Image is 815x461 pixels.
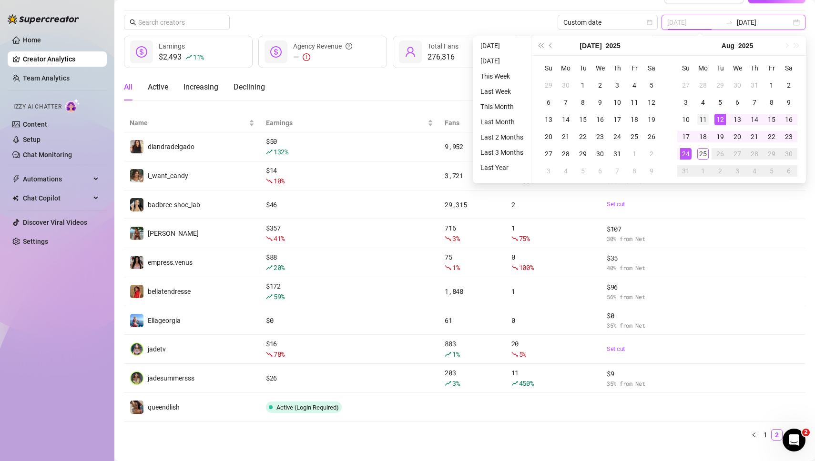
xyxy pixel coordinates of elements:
span: 1 % [452,263,459,272]
span: Earnings [159,42,185,50]
td: 2025-08-06 [591,162,609,180]
th: Th [746,60,763,77]
div: 3 [543,165,554,177]
div: 4 [749,165,760,177]
span: search [130,19,136,26]
div: 29 [543,80,554,91]
td: 2025-07-31 [609,145,626,162]
td: 2025-07-13 [540,111,557,128]
div: — [293,51,352,63]
img: jadesummersss [130,371,143,385]
li: Last Month [477,116,527,128]
td: 2025-08-28 [746,145,763,162]
td: 2025-07-26 [643,128,660,145]
td: 2025-08-10 [677,111,694,128]
th: Tu [574,60,591,77]
td: 2025-07-07 [557,94,574,111]
td: 2025-06-30 [557,77,574,94]
div: 2 [783,80,795,91]
div: 2 [714,165,726,177]
span: Chat Copilot [23,190,91,206]
li: 2 [771,429,783,441]
span: Name [130,118,247,128]
div: 20 [543,131,554,142]
td: 2025-08-02 [643,145,660,162]
td: 2025-08-06 [729,94,746,111]
span: Total Fans [428,42,458,50]
span: diandradelgado [148,143,194,150]
div: 14 [560,114,571,125]
div: 10 [611,97,623,108]
span: fall [445,235,451,242]
div: 5 [646,80,657,91]
td: 2025-07-11 [626,94,643,111]
span: 41 % [274,234,285,243]
td: 2025-08-05 [712,94,729,111]
td: 2025-07-17 [609,111,626,128]
button: Choose a month [580,36,601,55]
div: 23 [594,131,606,142]
div: $ 14 [266,165,433,186]
td: 2025-07-15 [574,111,591,128]
div: 11 [629,97,640,108]
span: $ 107 [607,224,698,234]
td: 2025-07-28 [557,145,574,162]
div: All [124,81,132,93]
div: 12 [646,97,657,108]
a: Discover Viral Videos [23,219,87,226]
td: 2025-08-07 [609,162,626,180]
th: Mo [557,60,574,77]
button: Last year (Control + left) [535,36,546,55]
td: 2025-08-20 [729,128,746,145]
span: 30 % from Net [607,234,698,243]
td: 2025-07-14 [557,111,574,128]
span: swap-right [725,19,733,26]
a: Creator Analytics [23,51,99,67]
td: 2025-08-09 [780,94,797,111]
a: Content [23,120,47,128]
div: 31 [680,165,692,177]
div: Active [148,81,168,93]
div: 28 [560,148,571,160]
li: This Month [477,101,527,112]
span: calendar [647,20,652,25]
div: 31 [611,148,623,160]
div: $2,493 [159,51,204,63]
li: Last 3 Months [477,147,527,158]
div: 4 [560,165,571,177]
div: 9 [594,97,606,108]
th: Sa [643,60,660,77]
div: 20 [732,131,743,142]
div: 13 [732,114,743,125]
div: 11 [697,114,709,125]
th: We [729,60,746,77]
div: 2 [594,80,606,91]
div: 1 [766,80,777,91]
div: 24 [611,131,623,142]
div: 7 [611,165,623,177]
span: dollar-circle [270,46,282,58]
div: 30 [560,80,571,91]
img: i_want_candy [130,169,143,182]
div: 8 [577,97,589,108]
div: 28 [697,80,709,91]
td: 2025-08-26 [712,145,729,162]
td: 2025-09-01 [694,162,712,180]
span: rise [185,54,192,60]
div: 5 [714,97,726,108]
td: 2025-08-14 [746,111,763,128]
div: 13 [543,114,554,125]
td: 2025-08-04 [694,94,712,111]
td: 2025-08-22 [763,128,780,145]
td: 2025-07-28 [694,77,712,94]
div: 27 [680,80,692,91]
div: 24 [680,148,692,160]
div: 23 [783,131,795,142]
span: 40 % from Net [607,263,698,272]
span: 20 % [274,263,285,272]
a: Settings [23,238,48,245]
button: Choose a month [722,36,734,55]
div: 10 [680,114,692,125]
span: [PERSON_NAME] [148,230,199,237]
td: 2025-08-07 [746,94,763,111]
